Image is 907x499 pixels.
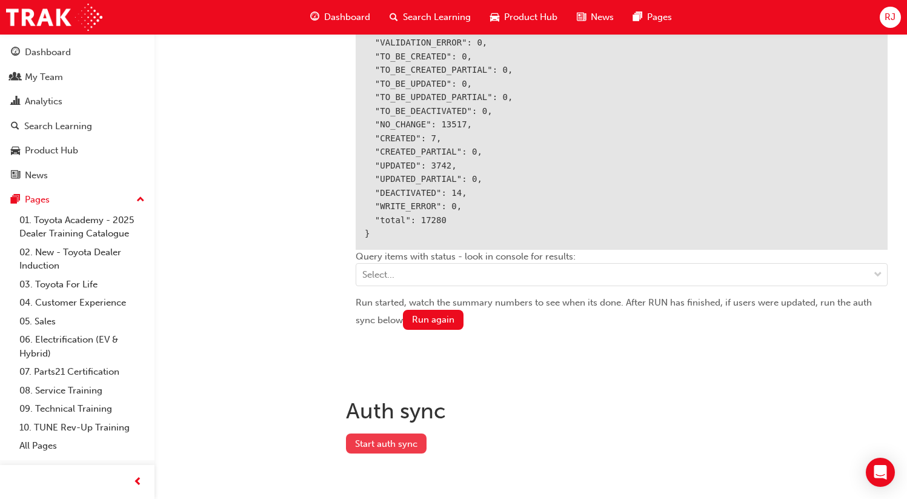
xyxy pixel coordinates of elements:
[403,310,463,330] button: Run again
[15,437,150,455] a: All Pages
[15,418,150,437] a: 10. TUNE Rev-Up Training
[25,95,62,109] div: Analytics
[11,72,20,83] span: people-icon
[11,121,19,132] span: search-icon
[5,66,150,89] a: My Team
[15,400,150,418] a: 09. Technical Training
[885,10,895,24] span: RJ
[310,10,319,25] span: guage-icon
[15,243,150,275] a: 02. New - Toyota Dealer Induction
[633,10,642,25] span: pages-icon
[591,10,614,24] span: News
[25,193,50,207] div: Pages
[15,293,150,312] a: 04. Customer Experience
[5,164,150,187] a: News
[346,434,427,454] button: Start auth sync
[647,10,672,24] span: Pages
[5,90,150,113] a: Analytics
[380,5,480,30] a: search-iconSearch Learning
[11,146,20,156] span: car-icon
[577,10,586,25] span: news-icon
[403,10,471,24] span: Search Learning
[15,275,150,294] a: 03. Toyota For Life
[5,189,150,211] button: Pages
[11,47,20,58] span: guage-icon
[866,458,895,487] div: Open Intercom Messenger
[356,250,888,296] div: Query items with status - look in console for results:
[6,4,102,31] img: Trak
[25,70,63,84] div: My Team
[504,10,557,24] span: Product Hub
[25,45,71,59] div: Dashboard
[324,10,370,24] span: Dashboard
[133,475,142,490] span: prev-icon
[15,211,150,243] a: 01. Toyota Academy - 2025 Dealer Training Catalogue
[5,39,150,189] button: DashboardMy TeamAnalyticsSearch LearningProduct HubNews
[567,5,623,30] a: news-iconNews
[15,312,150,331] a: 05. Sales
[136,192,145,208] span: up-icon
[480,5,567,30] a: car-iconProduct Hub
[25,169,48,183] div: News
[15,330,150,363] a: 06. Electrification (EV & Hybrid)
[623,5,682,30] a: pages-iconPages
[15,381,150,400] a: 08. Service Training
[356,296,888,330] div: Run started, watch the summary numbers to see when its done. After RUN has finished, if users wer...
[390,10,398,25] span: search-icon
[25,144,78,158] div: Product Hub
[5,41,150,64] a: Dashboard
[346,398,897,424] h1: Auth sync
[490,10,499,25] span: car-icon
[24,119,92,133] div: Search Learning
[11,170,20,181] span: news-icon
[5,115,150,138] a: Search Learning
[880,7,901,28] button: RJ
[301,5,380,30] a: guage-iconDashboard
[874,267,882,283] span: down-icon
[362,268,394,282] div: Select...
[11,96,20,107] span: chart-icon
[15,363,150,381] a: 07. Parts21 Certification
[5,139,150,162] a: Product Hub
[11,195,20,206] span: pages-icon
